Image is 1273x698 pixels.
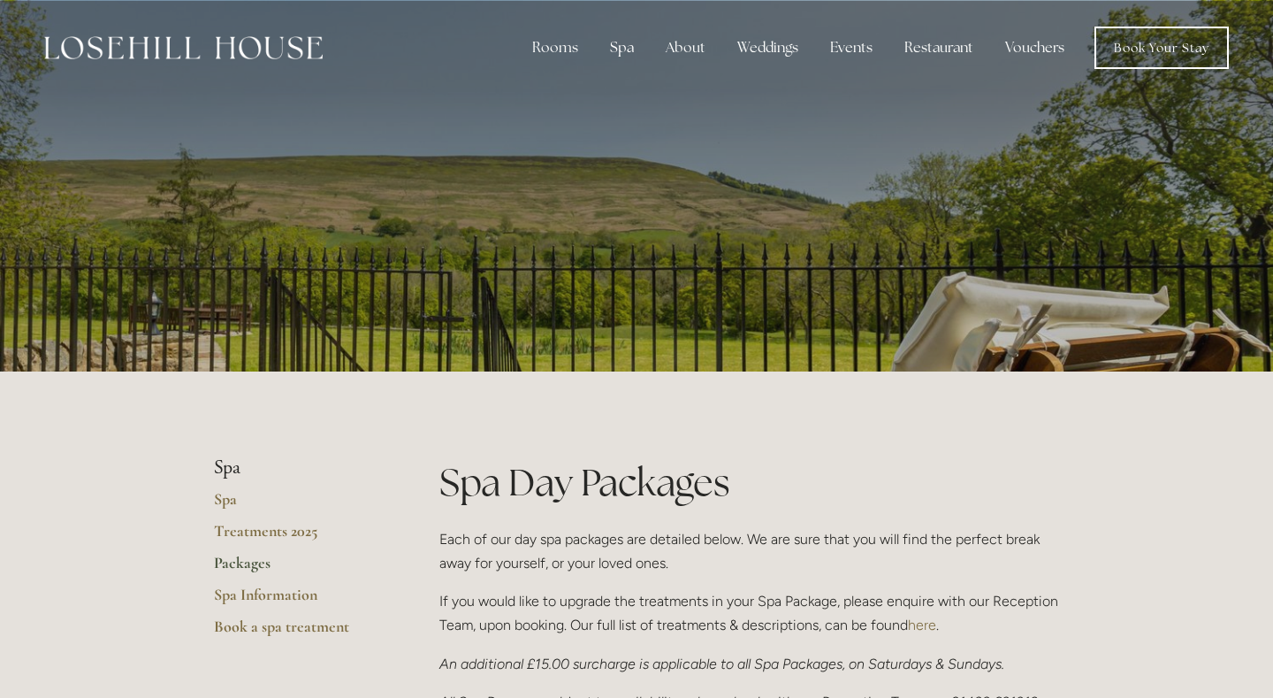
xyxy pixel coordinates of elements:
[214,585,383,617] a: Spa Information
[908,617,936,633] a: here
[439,589,1059,637] p: If you would like to upgrade the treatments in your Spa Package, please enquire with our Receptio...
[723,30,812,65] div: Weddings
[890,30,987,65] div: Restaurant
[214,521,383,553] a: Treatments 2025
[652,30,720,65] div: About
[816,30,887,65] div: Events
[1094,27,1229,69] a: Book Your Stay
[439,527,1059,575] p: Each of our day spa packages are detailed below. We are sure that you will find the perfect break...
[214,617,383,648] a: Book a spa treatment
[518,30,592,65] div: Rooms
[214,489,383,521] a: Spa
[439,456,1059,509] h1: Spa Day Packages
[596,30,648,65] div: Spa
[439,656,1004,672] em: An additional £15.00 surcharge is applicable to all Spa Packages, on Saturdays & Sundays.
[214,553,383,585] a: Packages
[44,36,323,59] img: Losehill House
[214,456,383,479] li: Spa
[991,30,1079,65] a: Vouchers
